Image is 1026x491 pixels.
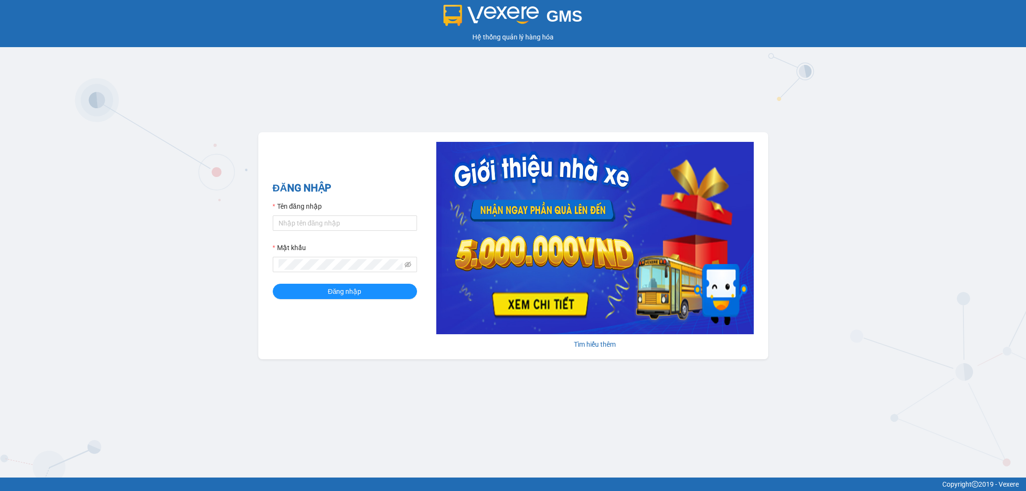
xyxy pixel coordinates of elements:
[273,284,417,299] button: Đăng nhập
[443,14,583,22] a: GMS
[2,32,1024,42] div: Hệ thống quản lý hàng hóa
[546,7,583,25] span: GMS
[273,215,417,231] input: Tên đăng nhập
[273,242,306,253] label: Mật khẩu
[436,142,754,334] img: banner-0
[436,339,754,350] div: Tìm hiểu thêm
[443,5,539,26] img: logo 2
[273,180,417,196] h2: ĐĂNG NHẬP
[7,479,1019,490] div: Copyright 2019 - Vexere
[273,201,322,212] label: Tên đăng nhập
[972,481,978,488] span: copyright
[279,259,403,270] input: Mật khẩu
[405,261,411,268] span: eye-invisible
[328,286,362,297] span: Đăng nhập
